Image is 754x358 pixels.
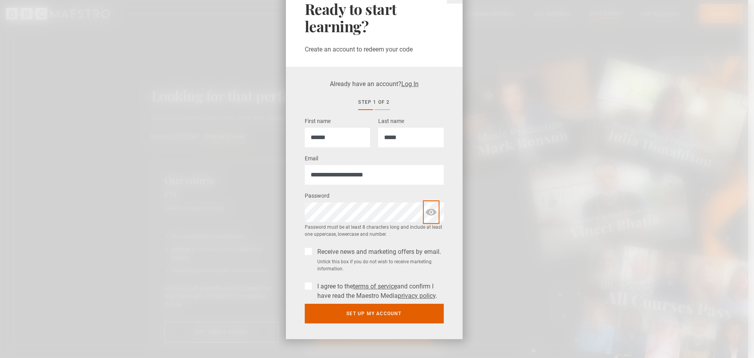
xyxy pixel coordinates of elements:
[358,98,390,106] div: Step 1 of 2
[401,80,419,88] a: Log In
[305,304,444,323] button: Set up my account
[314,258,444,272] small: Untick this box if you do not wish to receive marketing information.
[314,247,441,257] label: Receive news and marketing offers by email.
[305,79,444,89] p: Already have an account?
[305,45,444,54] p: Create an account to redeem your code
[425,202,437,222] span: show password
[314,282,444,301] label: I agree to the and confirm I have read the Maestro Media .
[305,0,444,35] h2: Ready to start learning?
[378,117,404,126] label: Last name
[305,191,329,201] label: Password
[353,283,397,290] a: terms of service
[305,224,444,238] small: Password must be at least 8 characters long and include at least one uppercase, lowercase and num...
[305,117,331,126] label: First name
[305,154,318,163] label: Email
[398,292,436,299] a: privacy policy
